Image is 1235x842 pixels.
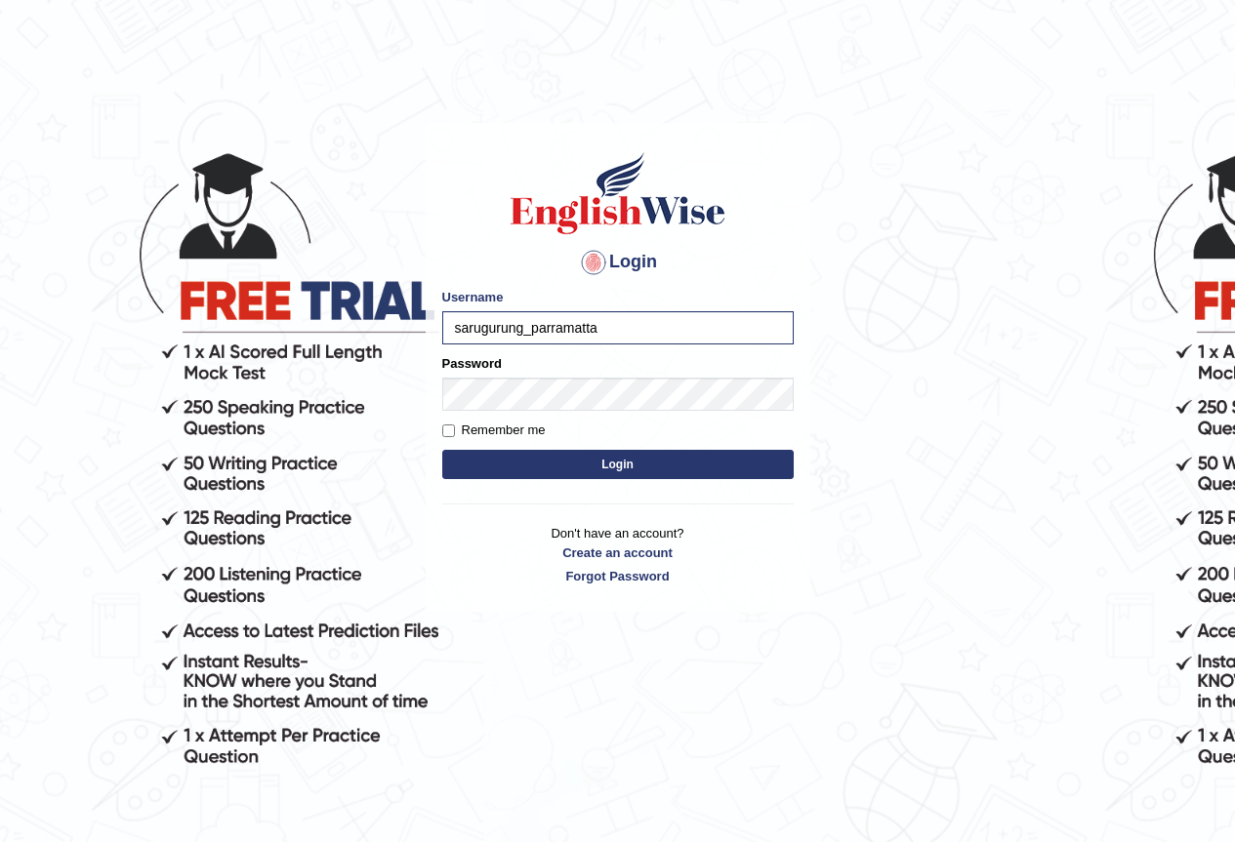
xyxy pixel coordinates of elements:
label: Username [442,288,504,306]
a: Create an account [442,543,794,562]
input: Remember me [442,424,455,437]
h4: Login [442,247,794,278]
img: Logo of English Wise sign in for intelligent practice with AI [507,149,729,237]
button: Login [442,450,794,479]
label: Remember me [442,421,546,440]
label: Password [442,354,502,373]
p: Don't have an account? [442,524,794,584]
a: Forgot Password [442,567,794,585]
